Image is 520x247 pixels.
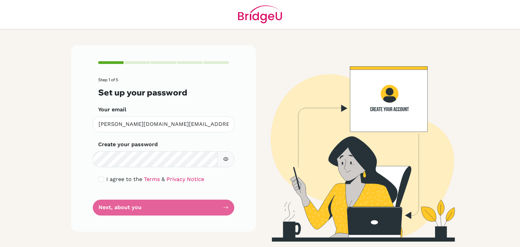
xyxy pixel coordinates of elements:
span: Step 1 of 5 [98,77,118,82]
label: Create your password [98,140,158,149]
label: Your email [98,106,126,114]
a: Terms [144,176,160,182]
input: Insert your email* [93,116,234,132]
h3: Set up your password [98,88,229,97]
span: I agree to the [106,176,142,182]
a: Privacy Notice [167,176,204,182]
span: & [161,176,165,182]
